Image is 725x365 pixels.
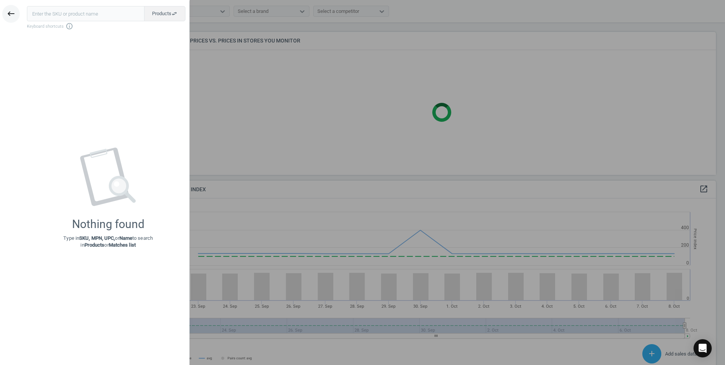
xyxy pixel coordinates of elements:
[2,5,20,23] button: keyboard_backspace
[119,235,132,241] strong: Name
[152,10,177,17] span: Products
[109,242,136,248] strong: Matches list
[72,217,144,231] div: Nothing found
[63,235,153,249] p: Type in or to search in or
[144,6,185,21] button: Productsswap_horiz
[27,6,144,21] input: Enter the SKU or product name
[6,9,16,18] i: keyboard_backspace
[79,235,115,241] strong: SKU, MPN, UPC,
[694,339,712,357] div: Open Intercom Messenger
[66,22,73,30] i: info_outline
[27,22,185,30] span: Keyboard shortcuts
[171,11,177,17] i: swap_horiz
[85,242,105,248] strong: Products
